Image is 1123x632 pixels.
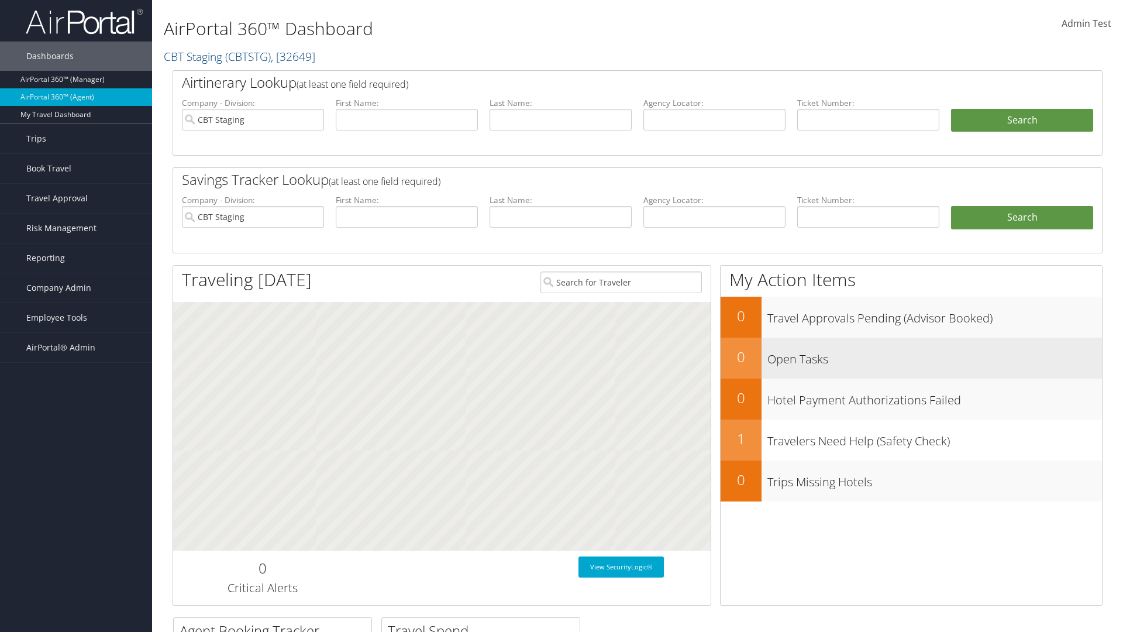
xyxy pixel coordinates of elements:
[182,580,343,596] h3: Critical Alerts
[297,78,408,91] span: (at least one field required)
[26,243,65,273] span: Reporting
[721,306,762,326] h2: 0
[951,109,1093,132] button: Search
[540,272,702,293] input: Search for Traveler
[164,49,315,64] a: CBT Staging
[643,97,786,109] label: Agency Locator:
[721,470,762,490] h2: 0
[490,97,632,109] label: Last Name:
[26,273,91,303] span: Company Admin
[767,427,1102,449] h3: Travelers Need Help (Safety Check)
[643,194,786,206] label: Agency Locator:
[578,557,664,578] a: View SecurityLogic®
[26,333,95,362] span: AirPortal® Admin
[182,194,324,206] label: Company - Division:
[1062,6,1111,42] a: Admin Test
[721,347,762,367] h2: 0
[182,267,312,292] h1: Traveling [DATE]
[721,461,1102,502] a: 0Trips Missing Hotels
[329,175,440,188] span: (at least one field required)
[797,97,939,109] label: Ticket Number:
[767,386,1102,408] h3: Hotel Payment Authorizations Failed
[336,194,478,206] label: First Name:
[26,42,74,71] span: Dashboards
[26,184,88,213] span: Travel Approval
[721,267,1102,292] h1: My Action Items
[721,338,1102,379] a: 0Open Tasks
[721,420,1102,461] a: 1Travelers Need Help (Safety Check)
[164,16,795,41] h1: AirPortal 360™ Dashboard
[182,97,324,109] label: Company - Division:
[767,468,1102,490] h3: Trips Missing Hotels
[1062,17,1111,30] span: Admin Test
[182,206,324,228] input: search accounts
[490,194,632,206] label: Last Name:
[26,214,97,243] span: Risk Management
[26,154,71,183] span: Book Travel
[951,206,1093,229] a: Search
[767,345,1102,367] h3: Open Tasks
[767,304,1102,327] h3: Travel Approvals Pending (Advisor Booked)
[721,429,762,449] h2: 1
[721,388,762,408] h2: 0
[721,379,1102,420] a: 0Hotel Payment Authorizations Failed
[271,49,315,64] span: , [ 32649 ]
[26,124,46,153] span: Trips
[26,303,87,332] span: Employee Tools
[182,170,1016,190] h2: Savings Tracker Lookup
[182,558,343,578] h2: 0
[26,8,143,35] img: airportal-logo.png
[225,49,271,64] span: ( CBTSTG )
[797,194,939,206] label: Ticket Number:
[336,97,478,109] label: First Name:
[721,297,1102,338] a: 0Travel Approvals Pending (Advisor Booked)
[182,73,1016,92] h2: Airtinerary Lookup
